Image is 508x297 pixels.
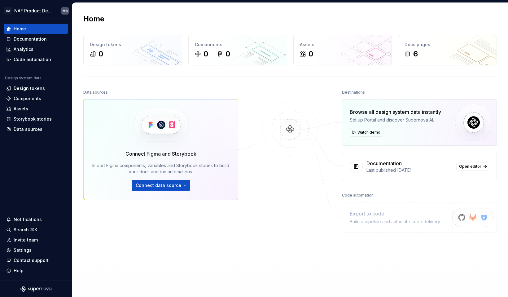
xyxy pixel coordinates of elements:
div: Connect Figma and Storybook [125,150,196,157]
span: Watch demo [357,130,380,135]
div: Assets [14,106,28,112]
button: NANAF Product DesignMB [1,4,71,17]
a: Assets0 [293,35,392,65]
div: Design system data [5,76,42,81]
button: Notifications [4,215,68,224]
div: Storybook stories [14,116,52,122]
div: MB [63,8,68,13]
div: Browse all design system data instantly [350,108,441,116]
div: Last published [DATE] [366,167,453,173]
a: Documentation [4,34,68,44]
div: Build a pipeline and automate code delivery. [350,219,441,225]
div: 0 [204,49,208,59]
button: Watch demo [350,128,383,137]
div: NA [4,7,12,15]
div: Data sources [14,126,42,132]
div: 0 [99,49,103,59]
div: 0 [309,49,313,59]
h2: Home [83,14,104,24]
a: Data sources [4,124,68,134]
button: Search ⌘K [4,225,68,235]
div: Documentation [366,160,402,167]
div: Notifications [14,216,42,223]
a: Docs pages6 [398,35,497,65]
div: Analytics [14,46,33,52]
a: Open editor [456,162,489,171]
span: Open editor [459,164,481,169]
div: Invite team [14,237,38,243]
div: 0 [226,49,230,59]
a: Assets [4,104,68,114]
a: Invite team [4,235,68,245]
div: 6 [413,49,418,59]
div: Design tokens [14,85,45,91]
div: Design tokens [90,42,176,48]
div: Components [195,42,281,48]
div: Code automation [14,56,51,63]
div: Help [14,268,24,274]
div: Destinations [342,88,365,97]
a: Design tokens0 [83,35,182,65]
span: Connect data source [136,182,181,188]
div: Assets [300,42,386,48]
a: Components00 [188,35,287,65]
button: Connect data source [132,180,190,191]
div: Home [14,26,26,32]
div: Data sources [83,88,108,97]
a: Code automation [4,55,68,64]
div: Search ⌘K [14,227,37,233]
div: Docs pages [405,42,490,48]
button: Help [4,266,68,276]
a: Storybook stories [4,114,68,124]
a: Home [4,24,68,34]
div: Code automation [342,191,374,200]
div: Contact support [14,257,49,264]
div: Components [14,95,41,102]
a: Settings [4,245,68,255]
div: Settings [14,247,32,253]
div: Documentation [14,36,47,42]
a: Components [4,94,68,104]
div: Set up Portal and discover Supernova AI. [350,117,441,123]
a: Analytics [4,44,68,54]
button: Contact support [4,255,68,265]
div: NAF Product Design [14,8,54,14]
svg: Supernova Logo [20,286,51,292]
a: Design tokens [4,83,68,93]
div: Export to code [350,210,441,217]
div: Import Figma components, variables and Storybook stories to build your docs and run automations. [92,162,229,175]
